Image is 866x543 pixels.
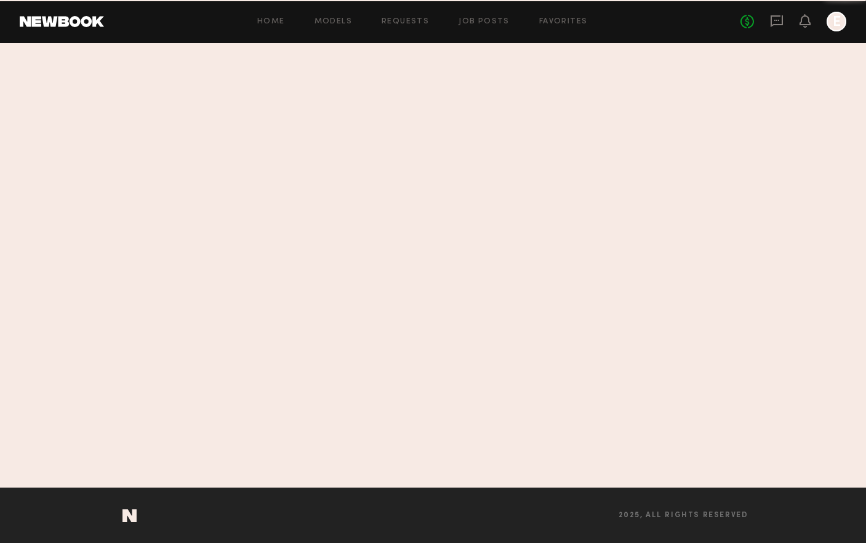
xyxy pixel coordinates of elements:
[539,18,588,26] a: Favorites
[382,18,429,26] a: Requests
[619,512,748,520] span: 2025, all rights reserved
[315,18,352,26] a: Models
[257,18,285,26] a: Home
[459,18,510,26] a: Job Posts
[827,12,846,31] a: E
